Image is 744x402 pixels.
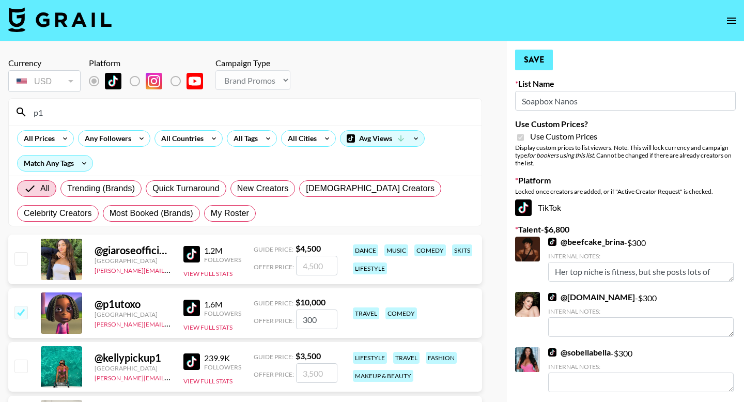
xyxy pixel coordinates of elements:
[515,199,532,216] img: TikTok
[183,270,233,277] button: View Full Stats
[95,265,247,274] a: [PERSON_NAME][EMAIL_ADDRESS][DOMAIN_NAME]
[515,224,736,235] label: Talent - $ 6,800
[215,58,290,68] div: Campaign Type
[548,238,556,246] img: TikTok
[183,300,200,316] img: TikTok
[204,363,241,371] div: Followers
[306,182,435,195] span: [DEMOGRAPHIC_DATA] Creators
[515,188,736,195] div: Locked once creators are added, or if "Active Creator Request" is checked.
[393,352,420,364] div: travel
[146,73,162,89] img: Instagram
[227,131,260,146] div: All Tags
[155,131,206,146] div: All Countries
[254,370,294,378] span: Offer Price:
[296,363,337,383] input: 3,500
[105,73,121,89] img: TikTok
[95,257,171,265] div: [GEOGRAPHIC_DATA]
[548,237,624,247] a: @beefcake_brina
[515,119,736,129] label: Use Custom Prices?
[548,293,556,301] img: TikTok
[426,352,457,364] div: fashion
[204,256,241,264] div: Followers
[183,323,233,331] button: View Full Stats
[110,207,193,220] span: Most Booked (Brands)
[95,318,297,328] a: [PERSON_NAME][EMAIL_ADDRESS][PERSON_NAME][DOMAIN_NAME]
[95,311,171,318] div: [GEOGRAPHIC_DATA]
[384,244,408,256] div: music
[204,245,241,256] div: 1.2M
[548,307,734,315] div: Internal Notes:
[204,299,241,310] div: 1.6M
[27,104,475,120] input: Search by User Name
[385,307,417,319] div: comedy
[353,370,413,382] div: makeup & beauty
[353,307,379,319] div: travel
[67,182,135,195] span: Trending (Brands)
[183,377,233,385] button: View Full Stats
[79,131,133,146] div: Any Followers
[515,79,736,89] label: List Name
[187,73,203,89] img: YouTube
[515,144,736,167] div: Display custom prices to list viewers. Note: This will lock currency and campaign type . Cannot b...
[548,252,734,260] div: Internal Notes:
[353,262,387,274] div: lifestyle
[548,347,734,392] div: - $ 300
[89,58,211,68] div: Platform
[254,353,293,361] span: Guide Price:
[8,58,81,68] div: Currency
[254,263,294,271] span: Offer Price:
[296,351,321,361] strong: $ 3,500
[548,348,556,357] img: TikTok
[515,175,736,185] label: Platform
[24,207,92,220] span: Celebrity Creators
[204,353,241,363] div: 239.9K
[548,292,635,302] a: @[DOMAIN_NAME]
[515,50,553,70] button: Save
[296,243,321,253] strong: $ 4,500
[254,317,294,324] span: Offer Price:
[89,70,211,92] div: List locked to TikTok.
[152,182,220,195] span: Quick Turnaround
[296,310,337,329] input: 10,000
[414,244,446,256] div: comedy
[353,244,378,256] div: dance
[95,372,297,382] a: [PERSON_NAME][EMAIL_ADDRESS][PERSON_NAME][DOMAIN_NAME]
[548,347,611,358] a: @sobellabella
[548,262,734,282] textarea: Her top niche is fitness, but she posts lots of luxury fashion, makeup, and hair content (especia...
[40,182,50,195] span: All
[452,244,472,256] div: skits
[211,207,249,220] span: My Roster
[18,131,57,146] div: All Prices
[8,7,112,32] img: Grail Talent
[353,352,387,364] div: lifestyle
[183,246,200,262] img: TikTok
[8,68,81,94] div: Currency is locked to USD
[95,298,171,311] div: @ p1utoxo
[282,131,319,146] div: All Cities
[548,363,734,370] div: Internal Notes:
[254,245,293,253] span: Guide Price:
[254,299,293,307] span: Guide Price:
[95,364,171,372] div: [GEOGRAPHIC_DATA]
[10,72,79,90] div: USD
[530,131,597,142] span: Use Custom Prices
[548,292,734,337] div: - $ 300
[515,199,736,216] div: TikTok
[340,131,424,146] div: Avg Views
[296,256,337,275] input: 4,500
[204,310,241,317] div: Followers
[721,10,742,31] button: open drawer
[527,151,594,159] em: for bookers using this list
[18,156,92,171] div: Match Any Tags
[183,353,200,370] img: TikTok
[237,182,289,195] span: New Creators
[548,237,734,282] div: - $ 300
[95,244,171,257] div: @ giaroseofficial10
[296,297,326,307] strong: $ 10,000
[95,351,171,364] div: @ kellypickup1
